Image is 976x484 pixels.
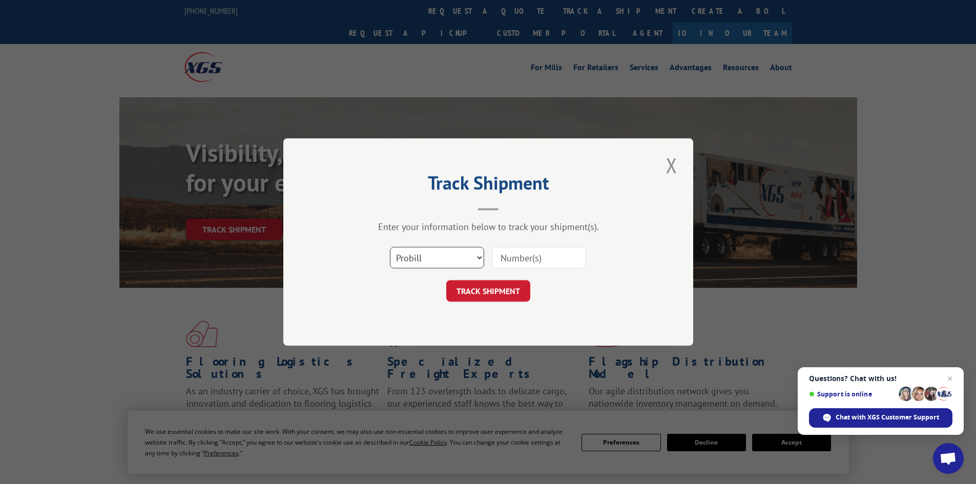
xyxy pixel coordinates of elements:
[809,374,952,383] span: Questions? Chat with us!
[663,151,680,179] button: Close modal
[933,443,964,474] a: Open chat
[335,221,642,233] div: Enter your information below to track your shipment(s).
[809,390,895,398] span: Support is online
[335,176,642,195] h2: Track Shipment
[836,413,939,422] span: Chat with XGS Customer Support
[809,408,952,428] span: Chat with XGS Customer Support
[492,247,586,268] input: Number(s)
[446,280,530,302] button: TRACK SHIPMENT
